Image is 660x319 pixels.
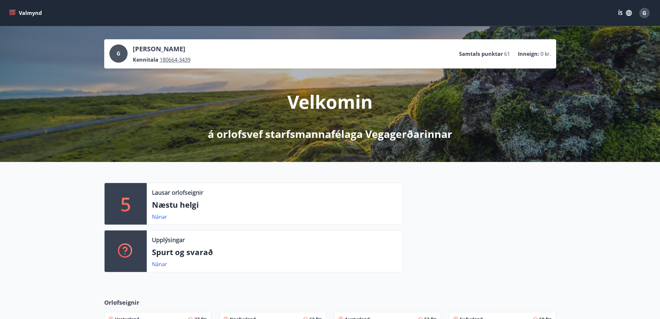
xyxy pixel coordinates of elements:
span: G [642,9,646,17]
span: Orlofseignir [104,298,139,307]
p: Lausar orlofseignir [152,188,203,197]
tcxspan: Call 180664-3439 via 3CX [160,56,191,63]
span: G [117,50,120,57]
p: Inneign : [518,50,539,57]
p: Upplýsingar [152,236,185,244]
span: 0 kr. [541,50,551,57]
p: [PERSON_NAME] [133,44,191,54]
span: 61 [504,50,510,57]
p: Velkomin [287,89,373,114]
p: Samtals punktar [459,50,503,57]
button: ÍS [615,7,635,19]
button: G [637,5,652,21]
a: Nánar [152,213,167,220]
p: Kennitala [133,56,158,63]
a: Nánar [152,261,167,268]
button: menu [8,7,44,19]
p: á orlofsvef starfsmannafélaga Vegagerðarinnar [208,127,452,141]
p: Næstu helgi [152,199,397,210]
p: 5 [120,191,131,216]
p: Spurt og svarað [152,247,397,258]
